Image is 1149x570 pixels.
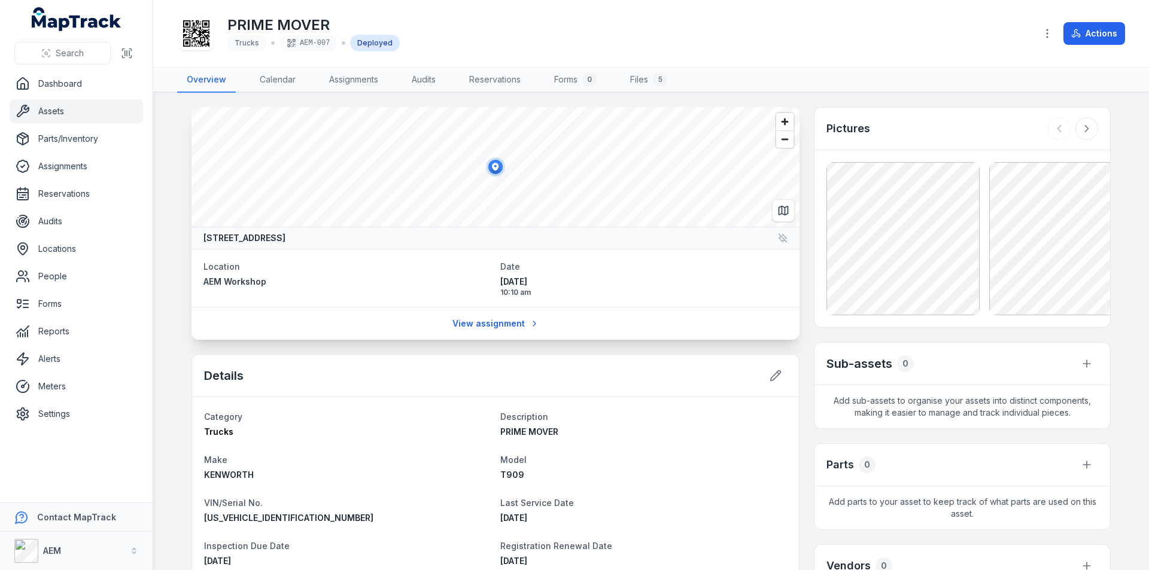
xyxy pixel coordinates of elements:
time: 2/22/2026, 12:00:00 AM [500,556,527,566]
span: Inspection Due Date [204,541,290,551]
h2: Details [204,367,244,384]
a: Settings [10,402,143,426]
span: [DATE] [204,556,231,566]
span: Trucks [204,426,233,437]
button: Zoom out [776,130,794,148]
span: Add parts to your asset to keep track of what parts are used on this asset. [814,486,1110,529]
a: Assignments [320,68,388,93]
span: AEM Workshop [203,276,266,286]
time: 10/7/2025, 10:10:50 AM [500,276,788,297]
strong: Contact MapTrack [37,512,116,522]
a: Parts/Inventory [10,127,143,151]
span: PRIME MOVER [500,426,558,437]
a: Assignments [10,154,143,178]
h3: Pictures [826,120,870,137]
h2: Sub-assets [826,355,892,372]
div: Deployed [350,35,400,51]
a: Reports [10,319,143,343]
button: Actions [1063,22,1125,45]
button: Switch to Map View [772,199,795,222]
canvas: Map [191,107,800,227]
h1: PRIME MOVER [227,16,400,35]
a: Audits [402,68,445,93]
span: [US_VEHICLE_IDENTIFICATION_NUMBER] [204,513,373,523]
a: MapTrack [32,7,121,31]
span: [DATE] [500,276,788,288]
a: AEM Workshop [203,276,491,288]
span: [DATE] [500,556,527,566]
a: Reservations [460,68,530,93]
a: Reservations [10,182,143,206]
span: T909 [500,470,524,480]
span: KENWORTH [204,470,254,480]
span: [DATE] [500,513,527,523]
time: 3/22/2026, 12:00:00 AM [204,556,231,566]
h3: Parts [826,456,854,473]
a: Alerts [10,347,143,371]
a: Overview [177,68,236,93]
a: View assignment [445,312,547,335]
time: 9/15/2025, 12:00:00 AM [500,513,527,523]
a: Assets [10,99,143,123]
div: 0 [859,456,876,473]
span: Model [500,455,527,465]
strong: AEM [43,545,61,556]
span: Description [500,412,548,422]
span: Category [204,412,242,422]
a: Dashboard [10,72,143,96]
span: Search [56,47,84,59]
strong: [STREET_ADDRESS] [203,232,285,244]
a: Forms0 [545,68,606,93]
span: Make [204,455,227,465]
button: Zoom in [776,113,794,130]
a: People [10,264,143,288]
a: Files5 [621,68,677,93]
a: Calendar [250,68,305,93]
span: 10:10 am [500,288,788,297]
a: Audits [10,209,143,233]
a: Locations [10,237,143,261]
span: Date [500,261,520,272]
div: 0 [582,72,597,87]
span: Add sub-assets to organise your assets into distinct components, making it easier to manage and t... [814,385,1110,428]
span: Location [203,261,240,272]
div: 0 [897,355,914,372]
div: 5 [653,72,667,87]
span: Trucks [235,38,259,47]
div: AEM-007 [279,35,337,51]
span: VIN/Serial No. [204,498,263,508]
span: Last Service Date [500,498,574,508]
a: Forms [10,292,143,316]
button: Search [14,42,111,65]
a: Meters [10,374,143,398]
span: Registration Renewal Date [500,541,612,551]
